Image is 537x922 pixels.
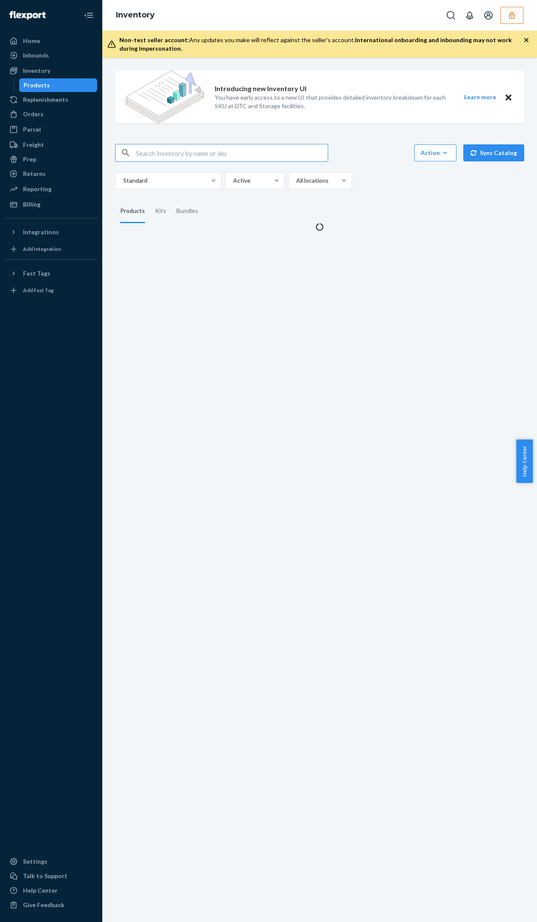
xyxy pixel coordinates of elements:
[5,167,97,181] a: Returns
[23,37,40,45] div: Home
[459,92,501,103] button: Learn more
[461,7,478,24] button: Open notifications
[125,71,205,124] img: new-reports-banner-icon.82668bd98b6a51aee86340f2a7b77ae3.png
[23,155,36,164] div: Prep
[23,228,59,236] div: Integrations
[23,125,41,134] div: Parcel
[5,123,97,136] a: Parcel
[5,34,97,48] a: Home
[23,245,61,253] div: Add Integration
[23,141,44,149] div: Freight
[5,267,97,280] button: Fast Tags
[9,11,46,20] img: Flexport logo
[5,93,97,106] a: Replenishments
[503,92,514,103] button: Close
[215,84,306,94] p: Introducing new Inventory UI
[80,7,97,24] button: Close Navigation
[23,872,67,880] div: Talk to Support
[23,81,50,89] div: Products
[23,110,43,118] div: Orders
[5,107,97,121] a: Orders
[5,884,97,897] a: Help Center
[5,152,97,166] a: Prep
[116,10,155,20] a: Inventory
[5,225,97,239] button: Integrations
[5,49,97,62] a: Inbounds
[215,93,448,110] p: You have early access to a new UI that provides detailed inventory breakdown for each SKU at DTC ...
[23,66,50,75] div: Inventory
[23,857,47,866] div: Settings
[5,869,97,883] button: Talk to Support
[5,898,97,912] button: Give Feedback
[176,199,198,223] div: Bundles
[5,242,97,256] a: Add Integration
[120,199,145,223] div: Products
[295,176,296,185] input: All locations
[119,36,189,43] span: Non-test seller account:
[5,64,97,78] a: Inventory
[7,6,38,14] span: Support
[23,185,52,193] div: Reporting
[23,200,40,209] div: Billing
[23,169,46,178] div: Returns
[5,284,97,297] a: Add Fast Tag
[23,901,64,909] div: Give Feedback
[119,36,523,53] div: Any updates you make will reflect against the seller's account.
[23,51,49,60] div: Inbounds
[414,144,456,161] button: Action
[463,144,524,161] button: Sync Catalog
[232,176,233,185] input: Active
[122,176,123,185] input: Standard
[109,3,162,28] ol: breadcrumbs
[5,138,97,152] a: Freight
[5,198,97,211] a: Billing
[136,144,328,161] input: Search inventory by name or sku
[155,199,166,223] div: Kits
[5,855,97,868] a: Settings
[23,287,54,294] div: Add Fast Tag
[516,439,533,483] button: Help Center
[23,886,58,895] div: Help Center
[480,7,497,24] button: Open account menu
[19,78,98,92] a: Products
[5,182,97,196] a: Reporting
[23,269,50,278] div: Fast Tags
[442,7,459,24] button: Open Search Box
[421,149,450,157] div: Action
[23,95,68,104] div: Replenishments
